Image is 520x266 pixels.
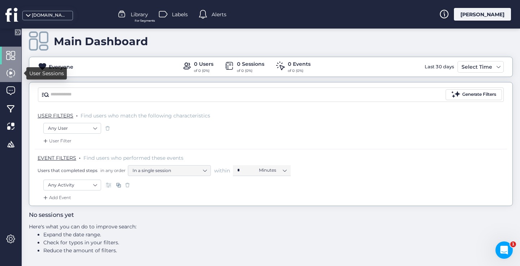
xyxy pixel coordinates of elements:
[510,241,516,247] span: 1
[288,68,311,74] div: of 0 (0%)
[79,153,81,160] span: .
[43,239,328,246] li: Check for typos in your filters.
[54,35,148,48] div: Main Dashboard
[42,137,71,145] div: User Filter
[32,12,68,19] div: [DOMAIN_NAME]
[237,68,264,74] div: of 0 (0%)
[172,10,188,18] span: Labels
[29,210,328,220] h3: No sessions yet
[76,111,78,118] span: .
[48,123,96,134] nz-select-item: Any User
[194,60,213,68] div: 0 Users
[214,167,230,174] span: within
[259,165,286,176] nz-select-item: Minutes
[131,10,148,18] span: Library
[446,89,502,100] button: Generate Filters
[133,165,206,176] nz-select-item: In a single session
[212,10,226,18] span: Alerts
[43,246,328,254] li: Reduce the amount of filters.
[38,167,97,173] span: Users that completed steps
[99,167,126,173] span: in any order
[495,241,513,259] iframe: Intercom live chat
[462,91,496,98] div: Generate Filters
[135,18,155,23] span: For Segments
[43,231,328,239] li: Expand the date range.
[460,63,494,71] div: Select Time
[29,223,328,254] div: Here's what you can do to improve search:
[194,68,213,74] div: of 0 (0%)
[454,8,511,21] div: [PERSON_NAME]
[423,61,456,73] div: Last 30 days
[81,112,210,119] span: Find users who match the following characteristics
[48,180,96,190] nz-select-item: Any Activity
[42,194,71,201] div: Add Event
[83,155,183,161] span: Find users who performed these events
[26,67,67,80] div: User Sessions
[49,63,73,71] div: Everyone
[38,112,73,119] span: USER FILTERS
[237,60,264,68] div: 0 Sessions
[288,60,311,68] div: 0 Events
[38,155,76,161] span: EVENT FILTERS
